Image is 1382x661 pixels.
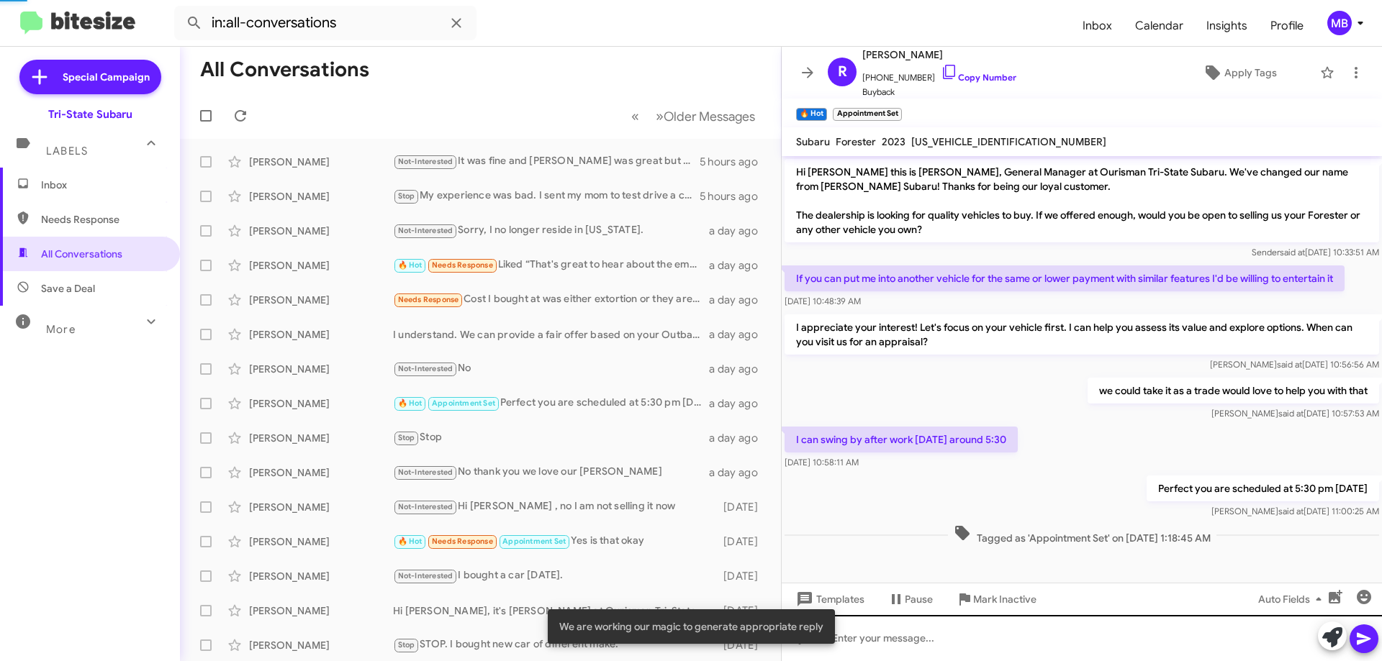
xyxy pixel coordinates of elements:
[249,362,393,376] div: [PERSON_NAME]
[200,58,369,81] h1: All Conversations
[249,224,393,238] div: [PERSON_NAME]
[796,108,827,121] small: 🔥 Hot
[249,396,393,411] div: [PERSON_NAME]
[862,46,1016,63] span: [PERSON_NAME]
[393,291,709,308] div: Cost I bought at was either extortion or they aren't holding value - I'm in 5 digit hole without ...
[716,569,769,583] div: [DATE]
[785,457,859,468] span: [DATE] 10:58:11 AM
[785,314,1379,355] p: I appreciate your interest! Let's focus on your vehicle first. I can help you assess its value an...
[647,101,764,131] button: Next
[398,571,453,580] span: Not-Interested
[398,295,459,304] span: Needs Response
[393,153,700,170] div: It was fine and [PERSON_NAME] was great but I purchased a vehicle elsewhere, thank you
[973,586,1036,612] span: Mark Inactive
[1315,11,1366,35] button: MB
[833,108,901,121] small: Appointment Set
[432,260,493,270] span: Needs Response
[398,468,453,477] span: Not-Interested
[398,226,453,235] span: Not-Interested
[700,189,769,204] div: 5 hours ago
[249,603,393,618] div: [PERSON_NAME]
[393,533,716,550] div: Yes is that okay
[838,60,847,83] span: R
[709,396,769,411] div: a day ago
[393,603,716,618] div: Hi [PERSON_NAME], it's [PERSON_NAME] at Ourisman Tri-State Subaru. I see you're interested in sel...
[502,537,566,546] span: Appointment Set
[432,537,493,546] span: Needs Response
[882,135,905,148] span: 2023
[1124,5,1195,47] a: Calendar
[948,524,1216,545] span: Tagged as 'Appointment Set' on [DATE] 1:18:45 AM
[782,586,876,612] button: Templates
[393,464,709,480] div: No thank you we love our [PERSON_NAME]
[249,155,393,169] div: [PERSON_NAME]
[174,6,477,40] input: Search
[398,260,423,270] span: 🔥 Hot
[1278,408,1304,419] span: said at
[911,135,1106,148] span: [US_VEHICLE_IDENTIFICATION_NUMBER]
[41,178,163,192] span: Inbox
[944,586,1048,612] button: Mark Inactive
[1252,247,1379,257] span: Sender [DATE] 10:33:51 AM
[716,500,769,514] div: [DATE]
[785,427,1018,452] p: I can swing by after work [DATE] around 5:30
[432,398,495,408] span: Appointment Set
[249,500,393,514] div: [PERSON_NAME]
[19,60,161,94] a: Special Campaign
[249,431,393,445] div: [PERSON_NAME]
[862,85,1016,99] span: Buyback
[1071,5,1124,47] a: Inbox
[1247,586,1339,612] button: Auto Fields
[709,327,769,342] div: a day ago
[1259,5,1315,47] a: Profile
[785,296,861,306] span: [DATE] 10:48:39 AM
[1224,60,1277,86] span: Apply Tags
[393,327,709,342] div: I understand. We can provide a fair offer based on your Outback's condition and market value. Wou...
[785,265,1345,291] p: If you can put me into another vehicle for the same or lower payment with similar features I'd be...
[249,569,393,583] div: [PERSON_NAME]
[249,189,393,204] div: [PERSON_NAME]
[785,159,1379,242] p: Hi [PERSON_NAME] this is [PERSON_NAME], General Manager at Ourisman Tri-State Subaru. We've chang...
[709,362,769,376] div: a day ago
[1147,475,1379,501] p: Perfect you are scheduled at 5:30 pm [DATE]
[716,534,769,549] div: [DATE]
[709,224,769,238] div: a day ago
[46,145,88,158] span: Labels
[398,398,423,408] span: 🔥 Hot
[862,63,1016,85] span: [PHONE_NUMBER]
[796,135,830,148] span: Subaru
[249,534,393,549] div: [PERSON_NAME]
[1327,11,1352,35] div: MB
[393,360,709,377] div: No
[709,465,769,480] div: a day ago
[249,293,393,307] div: [PERSON_NAME]
[398,157,453,166] span: Not-Interested
[836,135,876,148] span: Forester
[393,257,709,273] div: Liked “That's great to hear about the employee event! Feel free to reach out when you're ready. I...
[41,281,95,296] span: Save a Deal
[48,107,132,122] div: Tri-State Subaru
[398,502,453,511] span: Not-Interested
[1165,60,1313,86] button: Apply Tags
[1277,359,1302,370] span: said at
[709,293,769,307] div: a day ago
[398,364,453,373] span: Not-Interested
[656,107,664,125] span: »
[1211,408,1379,419] span: [PERSON_NAME] [DATE] 10:57:53 AM
[41,212,163,227] span: Needs Response
[559,619,823,634] span: We are working our magic to generate appropriate reply
[249,258,393,273] div: [PERSON_NAME]
[393,498,716,515] div: Hi [PERSON_NAME] , no I am not selling it now
[1278,506,1304,516] span: said at
[41,247,122,261] span: All Conversations
[1195,5,1259,47] a: Insights
[398,191,415,201] span: Stop
[393,637,716,653] div: STOP. I bought new car of different make.
[631,107,639,125] span: «
[398,640,415,649] span: Stop
[623,101,648,131] button: Previous
[46,323,76,336] span: More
